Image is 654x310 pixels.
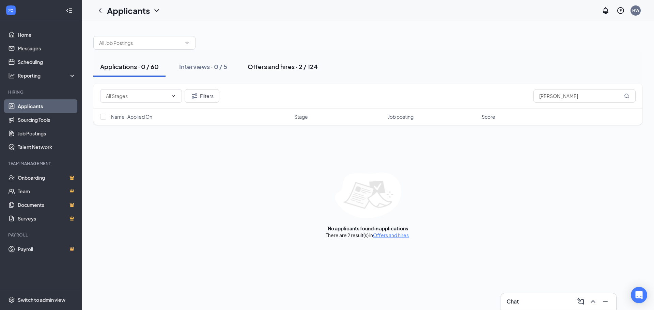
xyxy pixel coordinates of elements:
[100,62,159,71] div: Applications · 0 / 60
[326,232,410,239] div: There are 2 result(s) in .
[18,296,65,303] div: Switch to admin view
[575,296,586,307] button: ComposeMessage
[106,92,168,100] input: All Stages
[7,7,14,14] svg: WorkstreamLogo
[601,297,609,306] svg: Minimize
[8,72,15,79] svg: Analysis
[18,42,76,55] a: Messages
[507,298,519,305] h3: Chat
[533,89,636,103] input: Search in applications
[294,113,308,120] span: Stage
[632,7,639,13] div: HW
[111,113,152,120] span: Name · Applied On
[328,225,408,232] div: No applicants found in applications
[18,99,76,113] a: Applicants
[153,6,161,15] svg: ChevronDown
[248,62,318,71] div: Offers and hires · 2 / 124
[107,5,150,16] h1: Applicants
[335,173,401,218] img: empty-state
[589,297,597,306] svg: ChevronUp
[624,93,629,99] svg: MagnifyingGlass
[617,6,625,15] svg: QuestionInfo
[185,89,219,103] button: Filter Filters
[18,198,76,212] a: DocumentsCrown
[8,232,75,238] div: Payroll
[8,296,15,303] svg: Settings
[179,62,227,71] div: Interviews · 0 / 5
[8,89,75,95] div: Hiring
[373,232,409,238] a: Offers and hires
[18,140,76,154] a: Talent Network
[18,184,76,198] a: TeamCrown
[631,287,647,303] div: Open Intercom Messenger
[66,7,73,14] svg: Collapse
[18,72,76,79] div: Reporting
[184,40,190,46] svg: ChevronDown
[588,296,598,307] button: ChevronUp
[602,6,610,15] svg: Notifications
[18,113,76,127] a: Sourcing Tools
[18,242,76,256] a: PayrollCrown
[388,113,414,120] span: Job posting
[190,92,199,100] svg: Filter
[171,93,176,99] svg: ChevronDown
[8,161,75,166] div: Team Management
[18,127,76,140] a: Job Postings
[96,6,104,15] svg: ChevronLeft
[18,28,76,42] a: Home
[482,113,495,120] span: Score
[99,39,182,47] input: All Job Postings
[600,296,611,307] button: Minimize
[577,297,585,306] svg: ComposeMessage
[18,55,76,69] a: Scheduling
[18,212,76,225] a: SurveysCrown
[18,171,76,184] a: OnboardingCrown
